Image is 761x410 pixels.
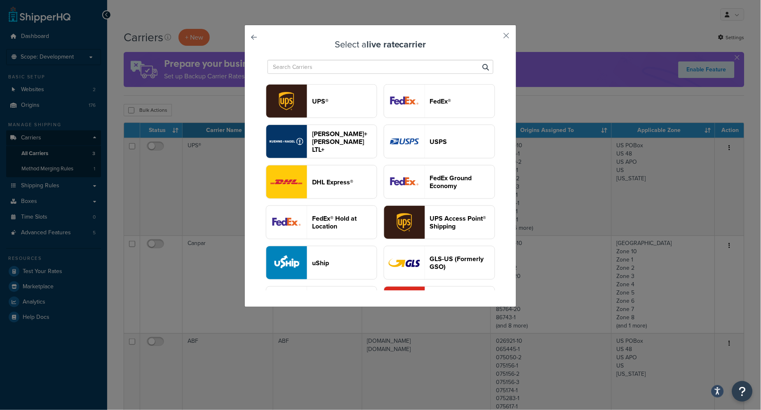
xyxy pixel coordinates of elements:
[312,130,377,153] header: [PERSON_NAME]+[PERSON_NAME] LTL+
[266,287,307,320] img: abfFreight logo
[430,97,495,105] header: FedEx®
[312,259,377,267] header: uShip
[384,286,495,320] button: fastwayv2 logo
[266,286,377,320] button: abfFreight logo
[266,205,377,239] button: fedExLocation logoFedEx® Hold at Location
[430,174,495,190] header: FedEx Ground Economy
[268,60,493,74] input: Search Carriers
[266,84,377,118] button: ups logoUPS®
[312,214,377,230] header: FedEx® Hold at Location
[384,206,425,239] img: accessPoint logo
[312,97,377,105] header: UPS®
[384,287,425,320] img: fastwayv2 logo
[266,246,307,279] img: uShip logo
[384,84,495,118] button: fedEx logoFedEx®
[366,38,426,51] strong: live rate carrier
[430,214,495,230] header: UPS Access Point® Shipping
[384,205,495,239] button: accessPoint logoUPS Access Point® Shipping
[384,125,425,158] img: usps logo
[266,165,307,198] img: dhl logo
[384,85,425,118] img: fedEx logo
[265,40,496,49] h3: Select a
[430,255,495,271] header: GLS-US (Formerly GSO)
[384,125,495,158] button: usps logoUSPS
[266,206,307,239] img: fedExLocation logo
[266,125,307,158] img: reTransFreight logo
[312,178,377,186] header: DHL Express®
[384,246,425,279] img: gso logo
[266,165,377,199] button: dhl logoDHL Express®
[430,138,495,146] header: USPS
[384,165,425,198] img: smartPost logo
[384,165,495,199] button: smartPost logoFedEx Ground Economy
[384,246,495,280] button: gso logoGLS-US (Formerly GSO)
[266,85,307,118] img: ups logo
[732,381,753,402] button: Open Resource Center
[266,246,377,280] button: uShip logouShip
[266,125,377,158] button: reTransFreight logo[PERSON_NAME]+[PERSON_NAME] LTL+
